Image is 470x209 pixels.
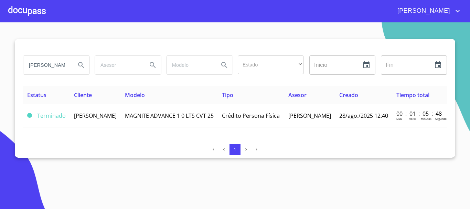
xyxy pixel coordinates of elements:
span: 1 [234,147,236,152]
p: 00 : 01 : 05 : 48 [396,110,443,117]
span: [PERSON_NAME] [288,112,331,119]
span: [PERSON_NAME] [392,6,453,17]
span: Cliente [74,91,92,99]
span: [PERSON_NAME] [74,112,117,119]
button: Search [145,57,161,73]
span: Asesor [288,91,307,99]
span: Terminado [37,112,66,119]
span: Terminado [27,113,32,118]
span: 28/ago./2025 12:40 [339,112,388,119]
p: Dias [396,117,402,121]
button: Search [73,57,89,73]
span: Estatus [27,91,46,99]
span: Modelo [125,91,145,99]
input: search [167,56,213,74]
input: search [23,56,70,74]
p: Minutos [421,117,431,121]
button: 1 [229,144,241,155]
p: Segundos [435,117,448,121]
span: MAGNITE ADVANCE 1 0 LTS CVT 25 [125,112,214,119]
span: Crédito Persona Física [222,112,280,119]
span: Creado [339,91,358,99]
span: Tipo [222,91,233,99]
input: search [95,56,142,74]
div: ​ [238,55,304,74]
button: Search [216,57,233,73]
span: Tiempo total [396,91,429,99]
button: account of current user [392,6,462,17]
p: Horas [409,117,416,121]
